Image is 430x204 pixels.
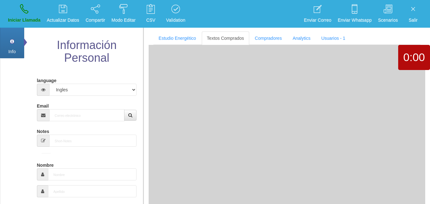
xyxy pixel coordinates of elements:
p: CSV [142,17,160,24]
label: language [37,75,56,84]
a: Estudio Energético [153,32,201,45]
p: Salir [404,17,422,24]
a: Analytics [287,32,315,45]
input: Apellido [48,185,137,197]
label: Notes [37,126,49,135]
label: Email [37,101,49,109]
a: Compradores [250,32,287,45]
p: Iniciar Llamada [8,17,40,24]
a: Modo Editar [109,2,137,26]
p: Modo Editar [111,17,135,24]
a: CSV [140,2,162,26]
p: Validation [166,17,185,24]
a: Scenarios [376,2,400,26]
p: Compartir [86,17,105,24]
h2: Información Personal [35,39,138,64]
a: Textos Comprados [202,32,249,45]
p: Enviar Whatsapp [338,17,372,24]
p: Enviar Correo [304,17,331,24]
input: Nombre [48,168,137,180]
a: Actualizar Datos [45,2,81,26]
a: Salir [402,2,424,26]
a: Usuarios - 1 [316,32,350,45]
a: Compartir [83,2,107,26]
a: Enviar Correo [302,2,334,26]
input: Correo electrónico [49,109,125,121]
p: Scenarios [378,17,398,24]
a: Enviar Whatsapp [335,2,374,26]
input: Short-Notes [49,135,137,147]
p: Actualizar Datos [47,17,79,24]
h1: 0:00 [398,51,430,64]
a: Validation [164,2,187,26]
a: Iniciar Llamada [6,2,43,26]
label: Nombre [37,160,54,168]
